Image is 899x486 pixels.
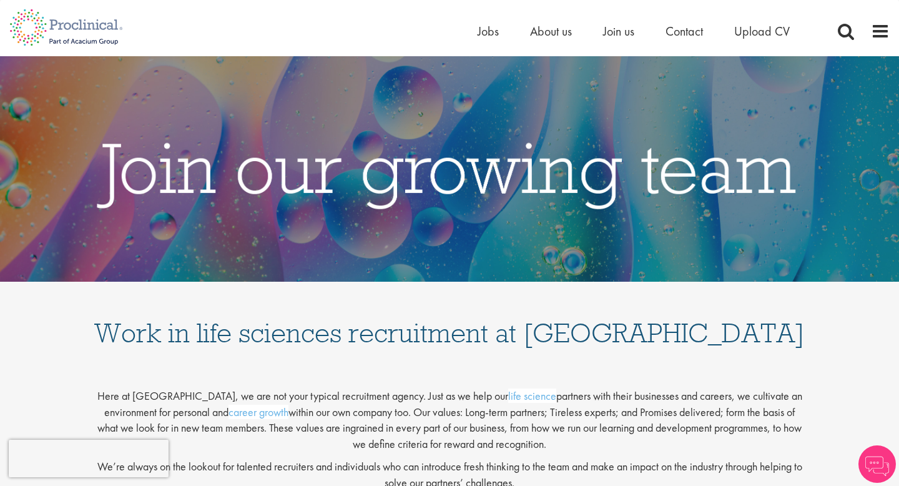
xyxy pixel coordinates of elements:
[666,23,703,39] a: Contact
[94,294,805,347] h1: Work in life sciences recruitment at [GEOGRAPHIC_DATA]
[603,23,634,39] a: Join us
[478,23,499,39] a: Jobs
[9,440,169,477] iframe: reCAPTCHA
[858,445,896,483] img: Chatbot
[94,378,805,452] p: Here at [GEOGRAPHIC_DATA], we are not your typical recruitment agency. Just as we help our partne...
[508,389,556,403] a: life science
[228,405,288,419] a: career growth
[734,23,790,39] a: Upload CV
[530,23,572,39] a: About us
